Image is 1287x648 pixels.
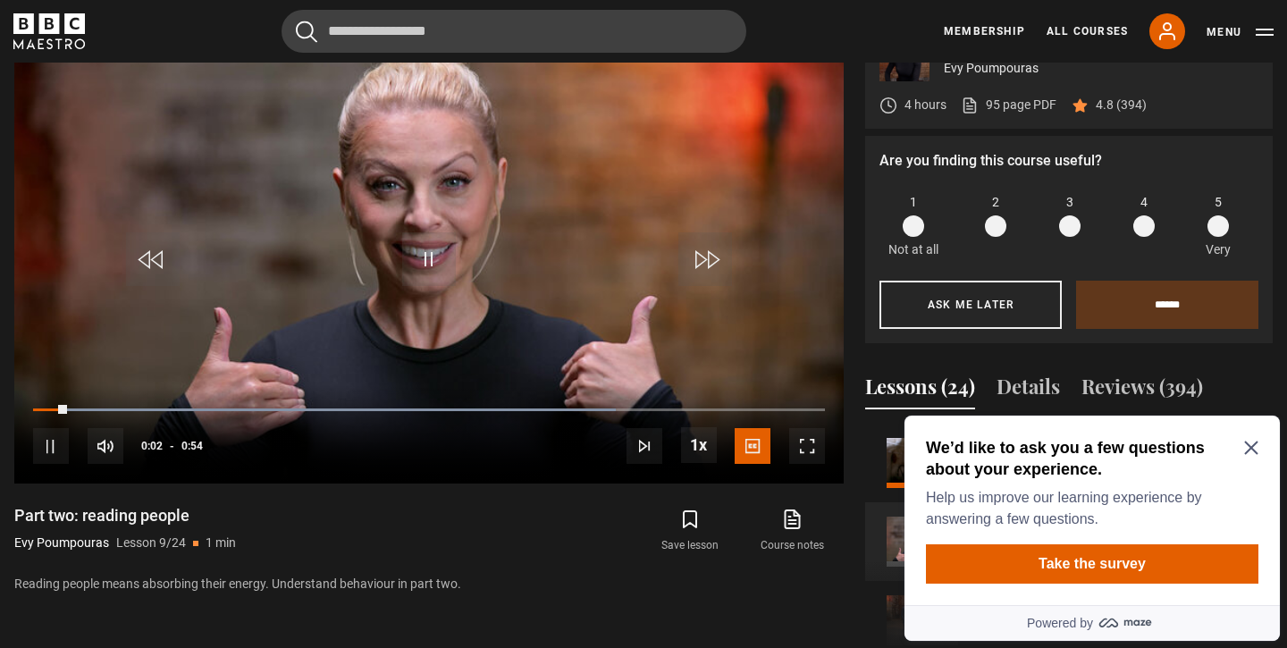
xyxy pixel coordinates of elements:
span: 0:02 [141,430,163,462]
p: 4.8 (394) [1096,96,1147,114]
p: Are you finding this course useful? [879,150,1258,172]
button: Save lesson [639,505,741,557]
button: Take the survey [29,136,361,175]
button: Submit the search query [296,21,317,43]
input: Search [282,10,746,53]
button: Close Maze Prompt [347,32,361,46]
button: Fullscreen [789,428,825,464]
span: 4 [1140,193,1148,212]
button: Captions [735,428,770,464]
video-js: Video Player [14,17,844,484]
span: 1 [910,193,917,212]
h1: Part two: reading people [14,505,236,526]
p: 1 min [206,534,236,552]
button: Playback Rate [681,427,717,463]
a: Course notes [742,505,844,557]
a: Powered by maze [7,197,383,232]
p: Evy Poumpouras [14,534,109,552]
button: Next Lesson [627,428,662,464]
p: Help us improve our learning experience by answering a few questions. [29,79,354,122]
button: Ask me later [879,281,1062,329]
span: - [170,440,174,452]
button: Pause [33,428,69,464]
button: Toggle navigation [1207,23,1274,41]
h2: We’d like to ask you a few questions about your experience. [29,29,354,72]
p: Not at all [888,240,938,259]
svg: BBC Maestro [13,13,85,49]
a: All Courses [1047,23,1128,39]
p: Very [1200,240,1235,259]
span: 3 [1066,193,1073,212]
span: 5 [1215,193,1222,212]
button: Lessons (24) [865,372,975,409]
p: Lesson 9/24 [116,534,186,552]
a: 95 page PDF [961,96,1056,114]
span: 2 [992,193,999,212]
div: Optional study invitation [7,7,383,232]
p: Reading people means absorbing their energy. Understand behaviour in part two. [14,575,844,593]
span: 0:54 [181,430,203,462]
p: 4 hours [904,96,946,114]
button: Details [997,372,1060,409]
p: Evy Poumpouras [944,59,1258,78]
button: Reviews (394) [1081,372,1203,409]
button: Mute [88,428,123,464]
div: Progress Bar [33,408,825,412]
a: Membership [944,23,1025,39]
